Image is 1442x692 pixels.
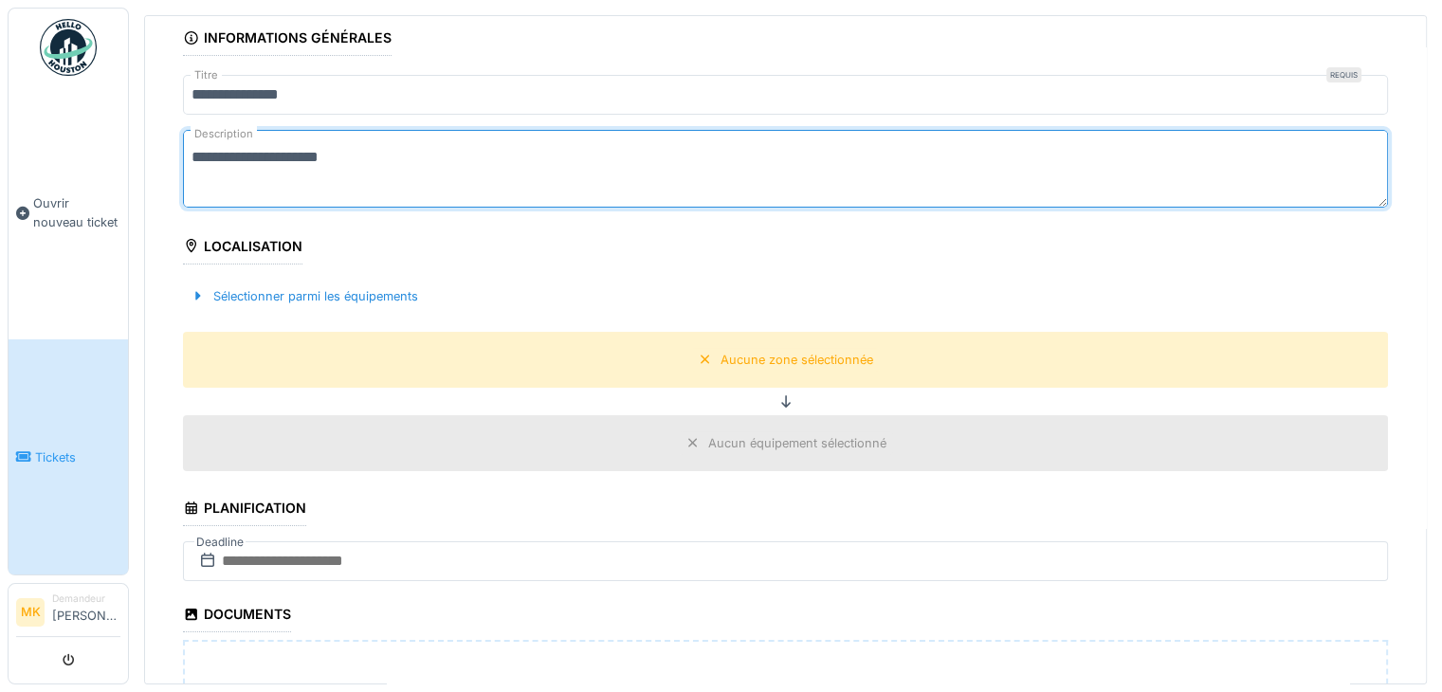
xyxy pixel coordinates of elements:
label: Titre [191,67,222,83]
label: Description [191,122,257,146]
div: Requis [1326,67,1361,82]
div: Documents [183,600,291,632]
label: Deadline [194,532,246,553]
li: [PERSON_NAME] [52,592,120,632]
a: MK Demandeur[PERSON_NAME] [16,592,120,637]
span: Tickets [35,448,120,466]
div: Demandeur [52,592,120,606]
a: Tickets [9,339,128,574]
div: Sélectionner parmi les équipements [183,283,426,309]
img: Badge_color-CXgf-gQk.svg [40,19,97,76]
a: Ouvrir nouveau ticket [9,86,128,339]
div: Localisation [183,232,302,264]
span: Ouvrir nouveau ticket [33,194,120,230]
div: Aucun équipement sélectionné [708,434,886,452]
div: Aucune zone sélectionnée [721,351,873,369]
li: MK [16,598,45,627]
div: Informations générales [183,24,392,56]
div: Planification [183,494,306,526]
